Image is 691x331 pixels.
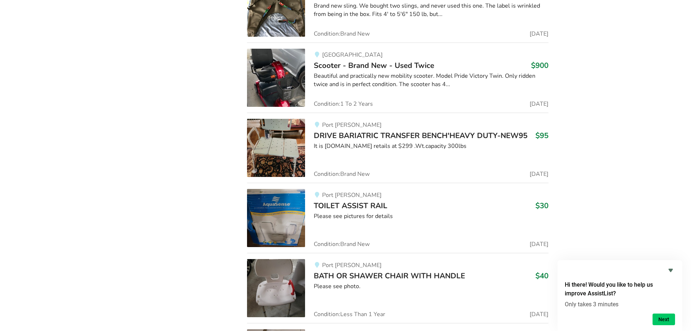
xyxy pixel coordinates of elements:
h3: $900 [531,61,548,70]
div: Beautiful and practically new mobility scooter. Model Pride Victory Twin. Only ridden twice and i... [314,72,548,89]
span: Port [PERSON_NAME] [322,191,382,199]
a: mobility-scooter - brand new - used twice[GEOGRAPHIC_DATA]Scooter - Brand New - Used Twice$900Bea... [247,43,548,113]
span: [DATE] [530,311,548,317]
div: It is [DOMAIN_NAME] retails at $299 .Wt.capacity 300lbs [314,142,548,150]
span: Condition: Brand New [314,241,370,247]
span: [GEOGRAPHIC_DATA] [322,51,383,59]
div: Hi there! Would you like to help us improve AssistList? [565,266,675,325]
span: [DATE] [530,241,548,247]
span: [DATE] [530,171,548,177]
span: Condition: 1 To 2 Years [314,101,373,107]
h3: $30 [535,201,548,210]
span: Port [PERSON_NAME] [322,261,382,269]
img: bathroom safety-drive bariatric transfer bench'heavy duty-new95 [247,119,305,177]
img: mobility-scooter - brand new - used twice [247,49,305,107]
span: [DATE] [530,31,548,37]
button: Hide survey [666,266,675,275]
span: Port [PERSON_NAME] [322,121,382,129]
a: bathroom safety-bath or shawer chair with handlePort [PERSON_NAME]BATH OR SHAWER CHAIR WITH HANDL... [247,253,548,323]
img: bathroom safety-bath or shawer chair with handle [247,259,305,317]
span: BATH OR SHAWER CHAIR WITH HANDLE [314,271,465,281]
span: [DATE] [530,101,548,107]
h3: $40 [535,271,548,280]
div: Brand new sling. We bought two slings, and never used this one. The label is wrinkled from being ... [314,2,548,19]
span: DRIVE BARIATRIC TRANSFER BENCH'HEAVY DUTY-NEW95 [314,130,527,141]
span: Condition: Brand New [314,31,370,37]
span: TOILET ASSIST RAIL [314,201,387,211]
a: bathroom safety-toilet assist rail Port [PERSON_NAME]TOILET ASSIST RAIL$30Please see pictures for... [247,183,548,253]
h2: Hi there! Would you like to help us improve AssistList? [565,280,675,298]
div: Please see pictures for details [314,212,548,221]
span: Condition: Less Than 1 Year [314,311,385,317]
span: Scooter - Brand New - Used Twice [314,60,434,70]
a: bathroom safety-drive bariatric transfer bench'heavy duty-new95Port [PERSON_NAME]DRIVE BARIATRIC ... [247,113,548,183]
span: Condition: Brand New [314,171,370,177]
button: Next question [653,314,675,325]
img: bathroom safety-toilet assist rail [247,189,305,247]
div: Please see photo. [314,282,548,291]
p: Only takes 3 minutes [565,301,675,308]
h3: $95 [535,131,548,140]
